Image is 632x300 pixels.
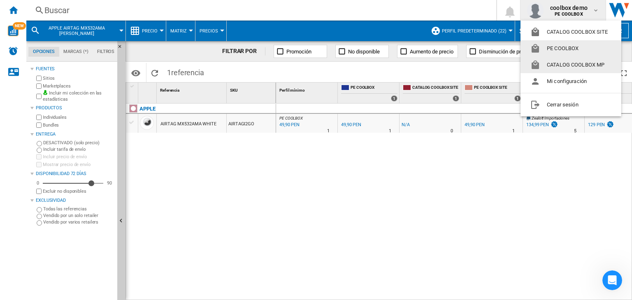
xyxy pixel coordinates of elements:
[520,24,621,40] button: CATALOG COOLBOX SITE
[520,97,621,113] button: Cerrar sesión
[602,270,622,290] iframe: Intercom live chat
[520,40,621,57] button: PE COOLBOX
[520,73,621,90] button: Mi configuración
[520,57,621,73] button: CATALOG COOLBOX MP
